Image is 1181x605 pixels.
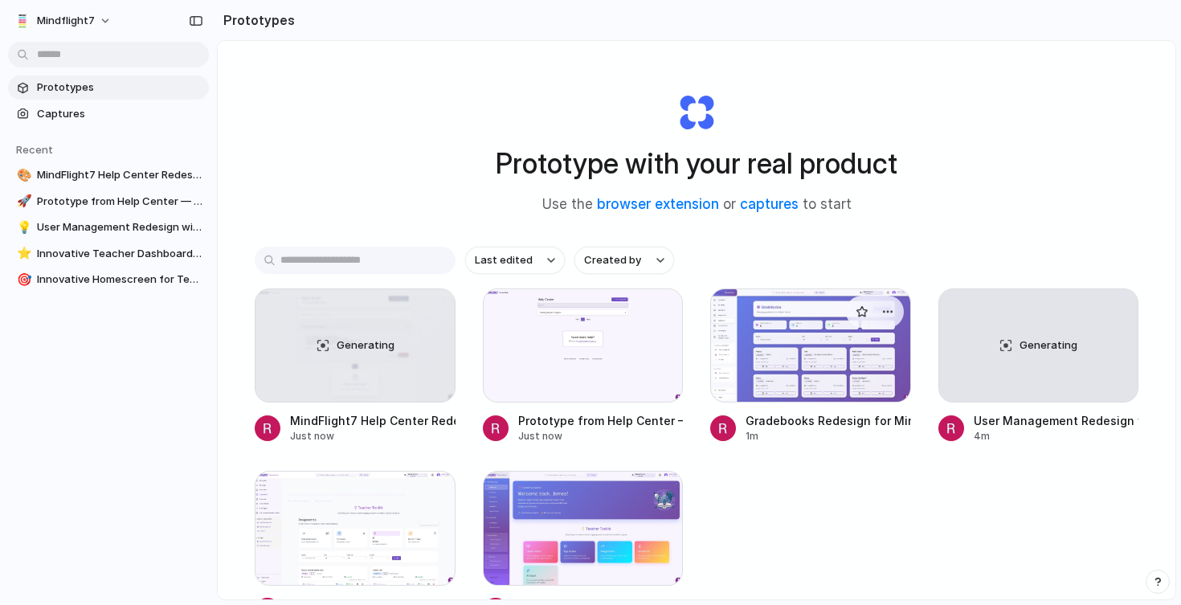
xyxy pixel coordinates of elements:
button: 🎯 [14,272,31,288]
button: Created by [574,247,674,274]
a: GeneratingUser Management Redesign with New Themes4m [938,288,1139,444]
div: Gradebooks Redesign for MindFlight7 [746,412,911,429]
span: Prototype from Help Center — MindFlight7 Smart Hub [37,194,202,210]
div: 1m [746,429,911,444]
span: Innovative Teacher Dashboard for MindFlight7 [37,246,202,262]
div: MindFlight7 Help Center Redesign [290,412,456,429]
div: 🚀 [17,192,28,211]
div: 💡 [17,219,28,237]
span: Mindflight7 [37,13,95,29]
a: Prototype from Help Center — MindFlight7 Smart HubPrototype from Help Center — MindFlight7 Smart ... [483,288,684,444]
span: Use the or to start [542,194,852,215]
h2: Prototypes [217,10,295,30]
a: captures [740,196,799,212]
a: 🎯Innovative Homescreen for Teachers [8,268,209,292]
button: Last edited [465,247,565,274]
span: Innovative Homescreen for Teachers [37,272,202,288]
button: ⭐ [14,246,31,262]
h1: Prototype with your real product [496,142,897,185]
a: 🚀Prototype from Help Center — MindFlight7 Smart Hub [8,190,209,214]
span: User Management Redesign with New Themes [37,219,202,235]
span: Captures [37,106,202,122]
div: Just now [518,429,684,444]
a: browser extension [597,196,719,212]
button: 🎨 [14,167,31,183]
div: 4m [974,429,1139,444]
div: ⭐ [17,244,28,263]
button: Mindflight7 [8,8,120,34]
div: User Management Redesign with New Themes [974,412,1139,429]
span: Created by [584,252,641,268]
a: 🎨MindFlight7 Help Center Redesign [8,163,209,187]
div: Just now [290,429,456,444]
span: Recent [16,143,53,156]
div: Prototype from Help Center — MindFlight7 Smart Hub [518,412,684,429]
button: 🚀 [14,194,31,210]
span: Generating [337,337,394,354]
span: Prototypes [37,80,202,96]
a: 💡User Management Redesign with New Themes [8,215,209,239]
span: Generating [1020,337,1077,354]
button: 💡 [14,219,31,235]
span: Last edited [475,252,533,268]
a: Gradebooks Redesign for MindFlight7Gradebooks Redesign for MindFlight71m [710,288,911,444]
a: Prototypes [8,76,209,100]
a: Captures [8,102,209,126]
div: 🎯 [17,271,28,289]
span: MindFlight7 Help Center Redesign [37,167,202,183]
div: 🎨 [17,166,28,185]
a: ⭐Innovative Teacher Dashboard for MindFlight7 [8,242,209,266]
a: MindFlight7 Help Center RedesignGeneratingMindFlight7 Help Center RedesignJust now [255,288,456,444]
